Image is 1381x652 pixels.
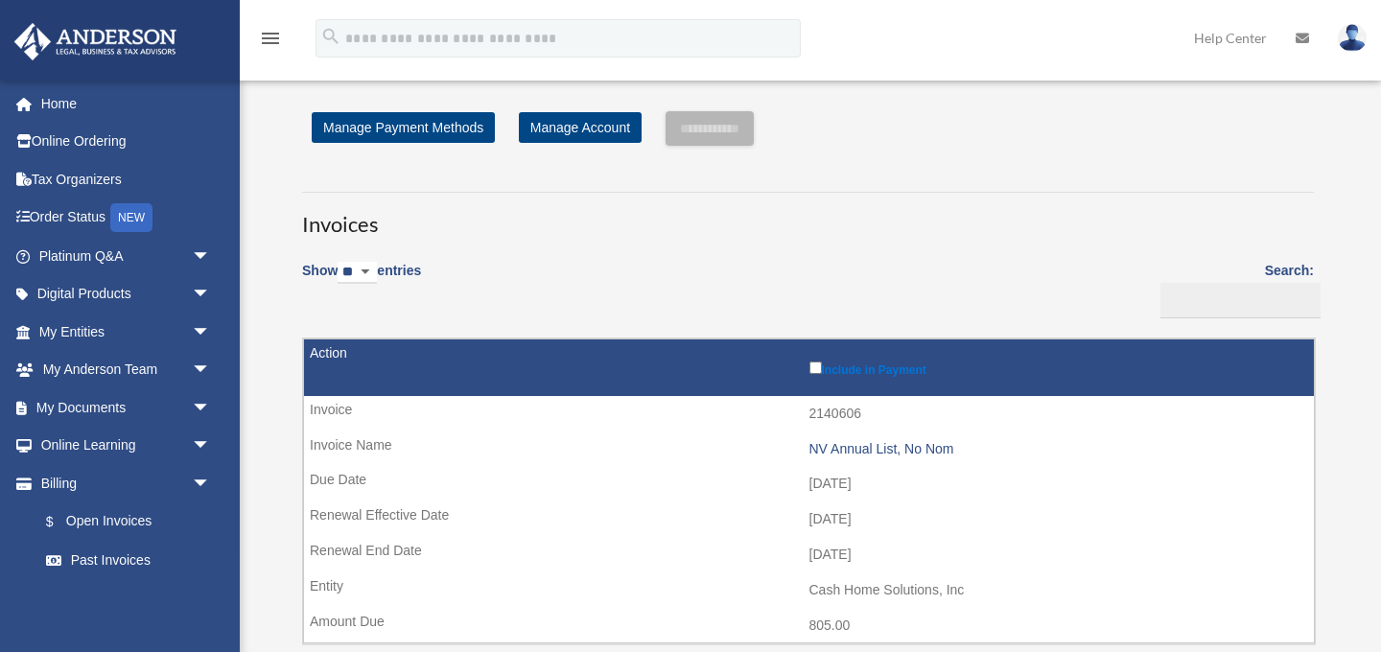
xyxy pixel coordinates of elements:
[13,237,240,275] a: Platinum Q&Aarrow_drop_down
[320,26,341,47] i: search
[304,608,1314,644] td: 805.00
[192,351,230,390] span: arrow_drop_down
[304,466,1314,502] td: [DATE]
[13,84,240,123] a: Home
[13,275,240,314] a: Digital Productsarrow_drop_down
[27,579,230,617] a: Manage Payments
[304,396,1314,432] td: 2140606
[9,23,182,60] img: Anderson Advisors Platinum Portal
[312,112,495,143] a: Manage Payment Methods
[302,259,421,303] label: Show entries
[1338,24,1367,52] img: User Pic
[13,123,240,161] a: Online Ordering
[192,275,230,314] span: arrow_drop_down
[809,441,1305,457] div: NV Annual List, No Nom
[13,464,230,502] a: Billingarrow_drop_down
[192,427,230,466] span: arrow_drop_down
[13,388,240,427] a: My Documentsarrow_drop_down
[192,237,230,276] span: arrow_drop_down
[809,361,822,374] input: Include in Payment
[27,541,230,579] a: Past Invoices
[13,198,240,238] a: Order StatusNEW
[259,34,282,50] a: menu
[13,351,240,389] a: My Anderson Teamarrow_drop_down
[192,388,230,428] span: arrow_drop_down
[809,358,1305,377] label: Include in Payment
[57,510,66,534] span: $
[13,160,240,198] a: Tax Organizers
[192,313,230,352] span: arrow_drop_down
[304,537,1314,573] td: [DATE]
[519,112,642,143] a: Manage Account
[304,501,1314,538] td: [DATE]
[110,203,152,232] div: NEW
[304,572,1314,609] td: Cash Home Solutions, Inc
[13,427,240,465] a: Online Learningarrow_drop_down
[13,313,240,351] a: My Entitiesarrow_drop_down
[1154,259,1314,318] label: Search:
[259,27,282,50] i: menu
[27,502,221,542] a: $Open Invoices
[302,192,1314,240] h3: Invoices
[1160,283,1321,319] input: Search:
[338,262,377,284] select: Showentries
[192,464,230,503] span: arrow_drop_down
